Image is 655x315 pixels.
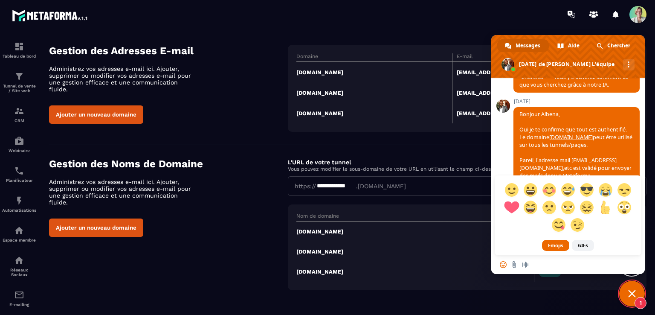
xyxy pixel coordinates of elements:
p: Webinaire [2,148,36,153]
img: email [14,290,24,300]
a: social-networksocial-networkRéseaux Sociaux [2,249,36,283]
a: Emojis [542,240,569,251]
td: [EMAIL_ADDRESS][DOMAIN_NAME] [452,62,608,83]
th: Nom de domaine [296,213,534,222]
span: Chercher [607,39,630,52]
span: Envoyer un fichier [511,261,518,268]
span: Messages [516,39,540,52]
img: social-network [14,255,24,265]
p: CRM [2,118,36,123]
a: Fermer le chat [619,281,645,306]
td: [DOMAIN_NAME] [296,103,452,123]
span: Insérer un emoji [500,261,507,268]
p: Automatisations [2,208,36,213]
th: Domaine [296,53,452,62]
td: [DOMAIN_NAME] [296,82,452,103]
td: [EMAIL_ADDRESS][DOMAIN_NAME] [452,103,608,123]
td: [DOMAIN_NAME] [296,222,534,242]
p: Tableau de bord [2,54,36,58]
img: formation [14,71,24,82]
a: Aide [550,39,588,52]
a: automationsautomationsWebinaire [2,129,36,159]
p: Réseaux Sociaux [2,268,36,277]
a: schedulerschedulerPlanificateur [2,159,36,189]
h4: Gestion des Noms de Domaine [49,158,288,170]
img: automations [14,225,24,236]
td: [DOMAIN_NAME] [296,262,534,282]
img: formation [14,41,24,52]
a: Messages [497,39,549,52]
td: [DOMAIN_NAME] [296,242,534,262]
p: Tunnel de vente / Site web [2,84,36,93]
img: logo [12,8,89,23]
td: [EMAIL_ADDRESS][DOMAIN_NAME] [452,82,608,103]
a: emailemailE-mailing [2,283,36,313]
p: Planificateur [2,178,36,183]
p: Administrez vos adresses e-mail ici. Ajouter, supprimer ou modifier vos adresses e-mail pour une ... [49,178,198,206]
a: automationsautomationsAutomatisations [2,189,36,219]
a: Chercher [589,39,639,52]
a: formationformationCRM [2,99,36,129]
a: formationformationTunnel de vente / Site web [2,65,36,99]
p: E-mailing [2,302,36,307]
img: automations [14,136,24,146]
p: Espace membre [2,238,36,242]
h4: Gestion des Adresses E-mail [49,45,288,57]
span: Message audio [522,261,529,268]
button: Ajouter un nouveau domaine [49,105,143,124]
img: scheduler [14,166,24,176]
img: automations [14,195,24,206]
label: L'URL de votre tunnel [288,159,351,166]
th: E-mail [452,53,608,62]
a: automationsautomationsEspace membre [2,219,36,249]
span: Aide [568,39,580,52]
p: Vous pouvez modifier le sous-domaine de votre URL en utilisant le champ ci-dessous [288,166,646,172]
td: [DOMAIN_NAME] [296,62,452,83]
p: Administrez vos adresses e-mail ici. Ajouter, supprimer ou modifier vos adresses e-mail pour une ... [49,65,198,93]
button: Ajouter un nouveau domaine [49,219,143,237]
img: formation [14,106,24,116]
a: GIFs [572,240,594,251]
a: formationformationTableau de bord [2,35,36,65]
span: 1 [635,297,646,309]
